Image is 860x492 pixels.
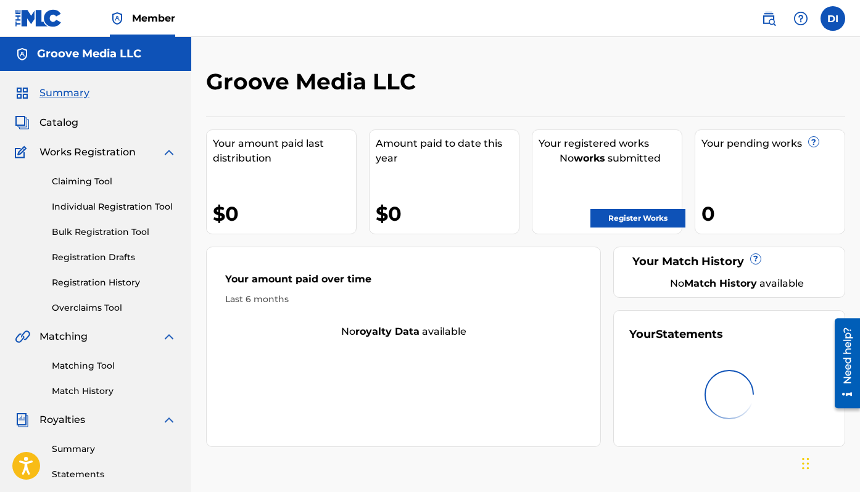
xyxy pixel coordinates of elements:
[355,326,420,337] strong: royalty data
[206,68,422,96] h2: Groove Media LLC
[52,226,176,239] a: Bulk Registration Tool
[39,329,88,344] span: Matching
[213,136,356,166] div: Your amount paid last distribution
[756,6,781,31] a: Public Search
[809,137,819,147] span: ?
[629,326,723,343] div: Your Statements
[15,329,30,344] img: Matching
[213,200,356,228] div: $0
[539,136,682,151] div: Your registered works
[802,445,809,482] div: Drag
[376,136,519,166] div: Amount paid to date this year
[225,293,582,306] div: Last 6 months
[39,145,136,160] span: Works Registration
[645,276,829,291] div: No available
[761,11,776,26] img: search
[39,412,85,427] span: Royalties
[376,200,519,228] div: $0
[162,412,176,427] img: expand
[52,443,176,456] a: Summary
[821,6,845,31] div: User Menu
[52,301,176,314] a: Overclaims Tool
[15,115,78,130] a: CatalogCatalog
[110,11,125,26] img: Top Rightsholder
[788,6,813,31] div: Help
[793,11,808,26] img: help
[37,47,141,61] h5: Groove Media LLC
[162,145,176,160] img: expand
[15,47,30,62] img: Accounts
[15,145,31,160] img: Works Registration
[52,468,176,481] a: Statements
[52,359,176,372] a: Matching Tool
[225,272,582,293] div: Your amount paid over time
[162,329,176,344] img: expand
[52,175,176,188] a: Claiming Tool
[52,200,176,213] a: Individual Registration Tool
[15,86,30,100] img: Summary
[701,136,845,151] div: Your pending works
[15,115,30,130] img: Catalog
[52,385,176,398] a: Match History
[39,115,78,130] span: Catalog
[629,253,829,270] div: Your Match History
[590,209,685,228] a: Register Works
[705,370,754,419] img: preloader
[39,86,89,100] span: Summary
[15,412,30,427] img: Royalties
[52,251,176,264] a: Registration Drafts
[798,433,860,492] iframe: Chat Widget
[751,254,761,264] span: ?
[825,314,860,413] iframe: Resource Center
[15,9,62,27] img: MLC Logo
[539,151,682,166] div: No submitted
[52,276,176,289] a: Registration History
[132,11,175,25] span: Member
[701,200,845,228] div: 0
[207,324,600,339] div: No available
[684,277,757,289] strong: Match History
[15,86,89,100] a: SummarySummary
[574,152,605,164] strong: works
